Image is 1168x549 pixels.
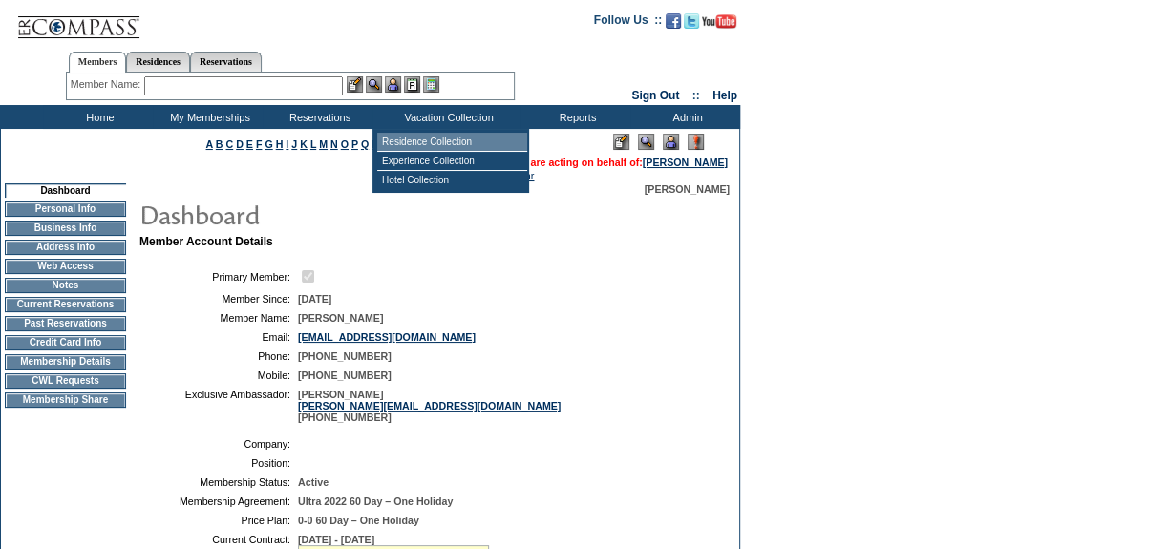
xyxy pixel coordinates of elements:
[216,138,223,150] a: B
[298,496,453,507] span: Ultra 2022 60 Day – One Holiday
[265,138,272,150] a: G
[147,457,290,469] td: Position:
[423,76,439,93] img: b_calculator.gif
[666,13,681,29] img: Become our fan on Facebook
[5,297,126,312] td: Current Reservations
[377,152,527,171] td: Experience Collection
[298,370,392,381] span: [PHONE_NUMBER]
[147,515,290,526] td: Price Plan:
[298,534,374,545] span: [DATE] - [DATE]
[298,400,561,412] a: [PERSON_NAME][EMAIL_ADDRESS][DOMAIN_NAME]
[153,105,263,129] td: My Memberships
[298,312,383,324] span: [PERSON_NAME]
[319,138,328,150] a: M
[372,105,520,129] td: Vacation Collection
[43,105,153,129] td: Home
[298,331,476,343] a: [EMAIL_ADDRESS][DOMAIN_NAME]
[71,76,144,93] div: Member Name:
[366,76,382,93] img: View
[5,354,126,370] td: Membership Details
[147,312,290,324] td: Member Name:
[300,138,308,150] a: K
[286,138,288,150] a: I
[298,389,561,423] span: [PERSON_NAME] [PHONE_NUMBER]
[361,138,369,150] a: Q
[147,350,290,362] td: Phone:
[298,293,331,305] span: [DATE]
[631,89,679,102] a: Sign Out
[613,134,629,150] img: Edit Mode
[147,370,290,381] td: Mobile:
[5,183,126,198] td: Dashboard
[5,316,126,331] td: Past Reservations
[347,76,363,93] img: b_edit.gif
[236,138,244,150] a: D
[594,11,662,34] td: Follow Us ::
[5,240,126,255] td: Address Info
[5,392,126,408] td: Membership Share
[712,89,737,102] a: Help
[256,138,263,150] a: F
[225,138,233,150] a: C
[663,134,679,150] img: Impersonate
[291,138,297,150] a: J
[688,134,704,150] img: Log Concern/Member Elevation
[520,105,630,129] td: Reports
[5,201,126,217] td: Personal Info
[645,183,730,195] span: [PERSON_NAME]
[377,171,527,189] td: Hotel Collection
[351,138,358,150] a: P
[5,278,126,293] td: Notes
[377,133,527,152] td: Residence Collection
[298,515,419,526] span: 0-0 60 Day – One Holiday
[702,19,736,31] a: Subscribe to our YouTube Channel
[638,134,654,150] img: View Mode
[310,138,316,150] a: L
[643,157,728,168] a: [PERSON_NAME]
[190,52,262,72] a: Reservations
[5,373,126,389] td: CWL Requests
[138,195,520,233] img: pgTtlDashboard.gif
[630,105,740,129] td: Admin
[147,293,290,305] td: Member Since:
[341,138,349,150] a: O
[147,267,290,285] td: Primary Member:
[298,350,392,362] span: [PHONE_NUMBER]
[692,89,700,102] span: ::
[666,19,681,31] a: Become our fan on Facebook
[276,138,284,150] a: H
[263,105,372,129] td: Reservations
[404,76,420,93] img: Reservations
[5,335,126,350] td: Credit Card Info
[126,52,190,72] a: Residences
[139,235,273,248] b: Member Account Details
[5,259,126,274] td: Web Access
[147,331,290,343] td: Email:
[330,138,338,150] a: N
[684,13,699,29] img: Follow us on Twitter
[69,52,127,73] a: Members
[5,221,126,236] td: Business Info
[147,496,290,507] td: Membership Agreement:
[206,138,213,150] a: A
[684,19,699,31] a: Follow us on Twitter
[509,157,728,168] span: You are acting on behalf of:
[298,476,329,488] span: Active
[147,438,290,450] td: Company:
[147,389,290,423] td: Exclusive Ambassador:
[147,476,290,488] td: Membership Status:
[702,14,736,29] img: Subscribe to our YouTube Channel
[385,76,401,93] img: Impersonate
[246,138,253,150] a: E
